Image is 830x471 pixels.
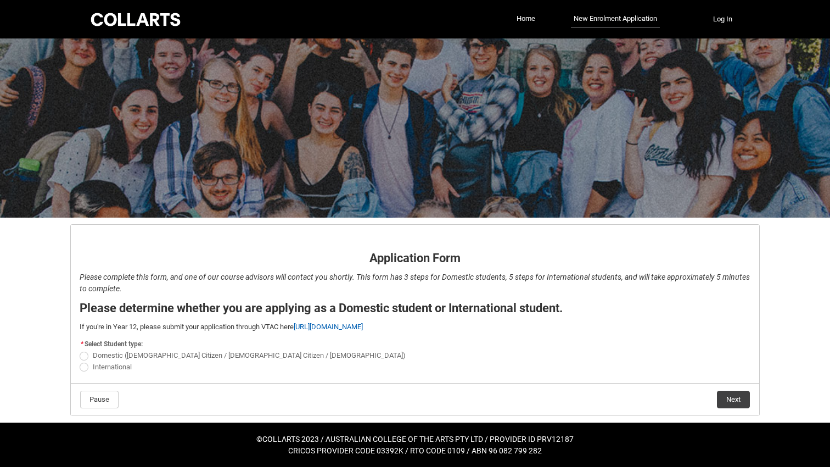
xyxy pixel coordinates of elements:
[717,391,750,408] button: Next
[80,391,119,408] button: Pause
[294,323,363,331] a: [URL][DOMAIN_NAME]
[93,351,406,359] span: Domestic ([DEMOGRAPHIC_DATA] Citizen / [DEMOGRAPHIC_DATA] Citizen / [DEMOGRAPHIC_DATA])
[514,10,538,27] a: Home
[571,10,660,28] a: New Enrolment Application
[80,301,563,315] strong: Please determine whether you are applying as a Domestic student or International student.
[85,340,143,348] span: Select Student type:
[80,322,750,333] p: If you're in Year 12, please submit your application through VTAC here
[369,251,461,265] strong: Application Form
[81,340,83,348] abbr: required
[704,10,742,28] button: Log In
[80,232,182,243] strong: Application Form - Page 1
[70,224,760,416] article: REDU_Application_Form_for_Applicant flow
[93,363,132,371] span: International
[80,273,750,293] em: Please complete this form, and one of our course advisors will contact you shortly. This form has...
